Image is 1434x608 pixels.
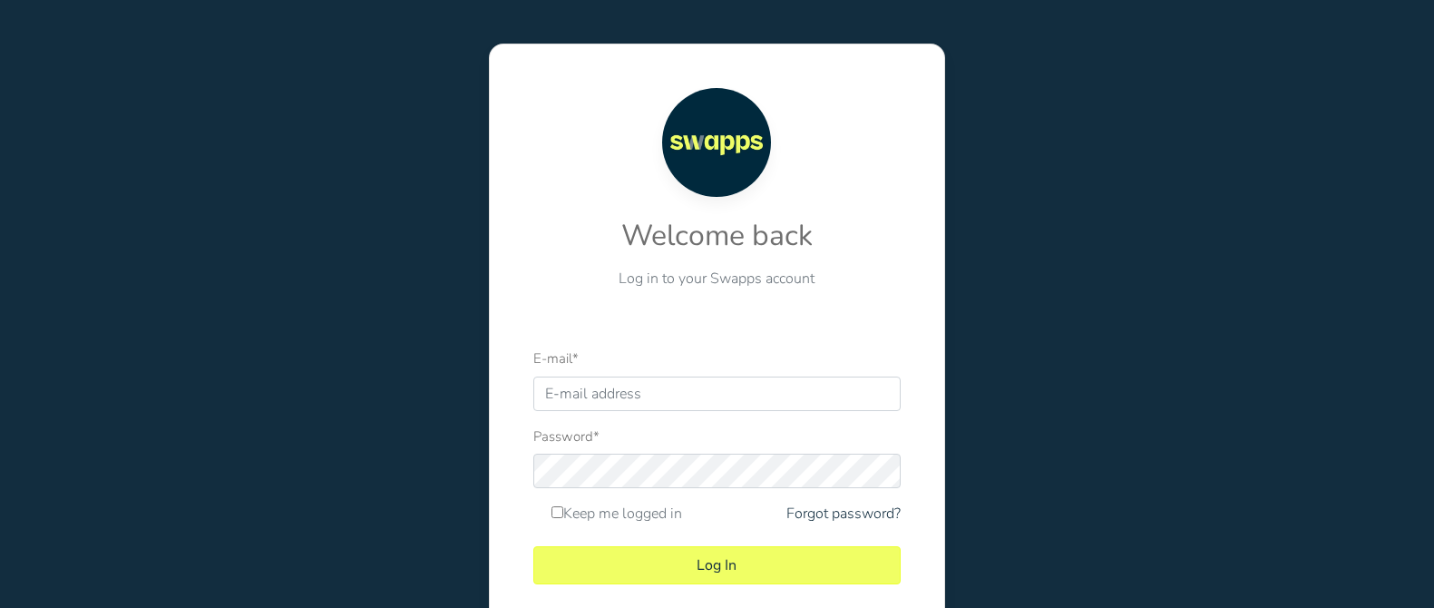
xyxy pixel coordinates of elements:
[533,219,901,253] h2: Welcome back
[551,503,682,525] label: Keep me logged in
[662,88,771,197] img: Swapps logo
[786,503,901,525] a: Forgot password?
[533,348,579,369] label: E-mail
[533,377,901,411] input: E-mail address
[551,506,563,518] input: Keep me logged in
[533,268,901,289] p: Log in to your Swapps account
[533,546,901,584] button: Log In
[533,427,600,447] label: Password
